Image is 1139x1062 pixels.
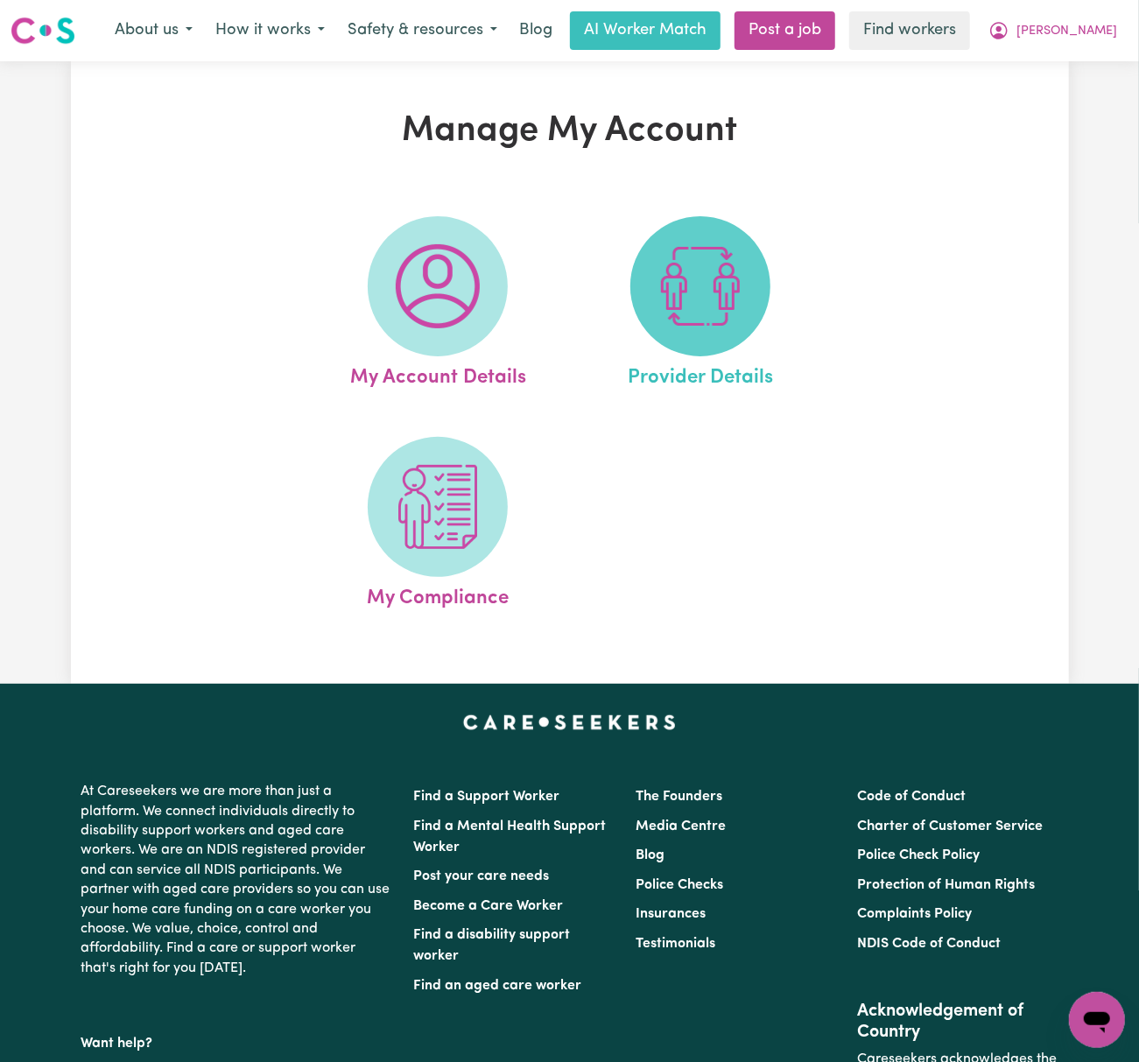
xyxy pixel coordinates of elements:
[636,907,706,921] a: Insurances
[11,11,75,51] a: Careseekers logo
[414,819,607,855] a: Find a Mental Health Support Worker
[248,110,892,152] h1: Manage My Account
[857,1001,1058,1043] h2: Acknowledgement of Country
[414,869,550,883] a: Post your care needs
[628,356,773,393] span: Provider Details
[367,577,509,614] span: My Compliance
[509,11,563,50] a: Blog
[414,979,582,993] a: Find an aged care worker
[636,937,715,951] a: Testimonials
[204,12,336,49] button: How it works
[977,12,1128,49] button: My Account
[414,899,564,913] a: Become a Care Worker
[312,437,564,614] a: My Compliance
[463,715,676,729] a: Careseekers home page
[636,790,722,804] a: The Founders
[849,11,970,50] a: Find workers
[857,878,1035,892] a: Protection of Human Rights
[414,928,571,963] a: Find a disability support worker
[857,819,1043,833] a: Charter of Customer Service
[11,15,75,46] img: Careseekers logo
[636,848,664,862] a: Blog
[857,937,1001,951] a: NDIS Code of Conduct
[312,216,564,393] a: My Account Details
[857,790,966,804] a: Code of Conduct
[350,356,526,393] span: My Account Details
[1069,992,1125,1048] iframe: Button to launch messaging window
[570,11,721,50] a: AI Worker Match
[1016,22,1117,41] span: [PERSON_NAME]
[636,819,726,833] a: Media Centre
[857,848,980,862] a: Police Check Policy
[81,775,393,985] p: At Careseekers we are more than just a platform. We connect individuals directly to disability su...
[336,12,509,49] button: Safety & resources
[857,907,972,921] a: Complaints Policy
[414,790,560,804] a: Find a Support Worker
[81,1027,393,1053] p: Want help?
[636,878,723,892] a: Police Checks
[735,11,835,50] a: Post a job
[103,12,204,49] button: About us
[574,216,826,393] a: Provider Details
